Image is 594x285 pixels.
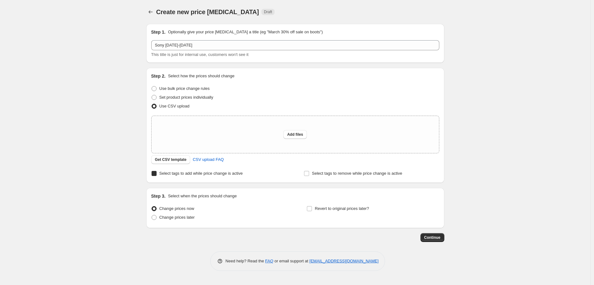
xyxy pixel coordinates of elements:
p: Select how the prices should change [168,73,234,79]
span: Continue [424,235,441,240]
span: Set product prices individually [159,95,213,100]
span: Add files [287,132,303,137]
span: Select tags to remove while price change is active [312,171,402,176]
span: Need help? Read the [226,259,265,263]
button: Get CSV template [151,155,190,164]
input: 30% off holiday sale [151,40,439,50]
a: [EMAIL_ADDRESS][DOMAIN_NAME] [309,259,378,263]
button: Add files [283,130,307,139]
span: or email support at [273,259,309,263]
p: Optionally give your price [MEDICAL_DATA] a title (eg "March 30% off sale on boots") [168,29,323,35]
span: Draft [264,9,272,14]
span: Use CSV upload [159,104,190,108]
button: Continue [420,233,444,242]
p: Select when the prices should change [168,193,237,199]
span: Change prices later [159,215,195,220]
span: Select tags to add while price change is active [159,171,243,176]
a: FAQ [265,259,273,263]
span: Get CSV template [155,157,187,162]
span: Change prices now [159,206,194,211]
h2: Step 1. [151,29,166,35]
a: CSV upload FAQ [189,155,227,165]
span: CSV upload FAQ [193,156,224,163]
span: Create new price [MEDICAL_DATA] [156,8,259,15]
h2: Step 3. [151,193,166,199]
span: Use bulk price change rules [159,86,210,91]
h2: Step 2. [151,73,166,79]
span: This title is just for internal use, customers won't see it [151,52,249,57]
button: Price change jobs [146,8,155,16]
span: Revert to original prices later? [315,206,369,211]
